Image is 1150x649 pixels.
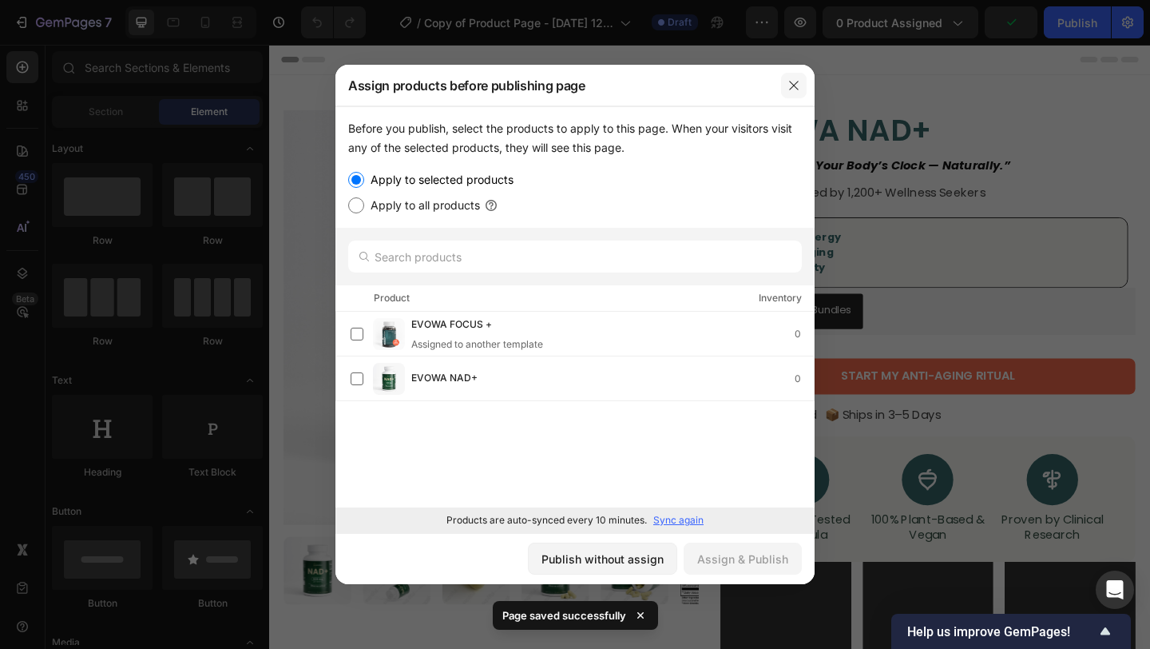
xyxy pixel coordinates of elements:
[499,71,934,116] h1: EVOWA NAD+
[411,337,543,352] div: Assigned to another template
[541,551,664,567] div: Publish without assign
[373,363,405,395] img: product-img
[501,124,933,141] p: ✨
[501,150,779,173] p: ⭐ 4.9/5 — Loved by 1,200+ Wellness Seekers
[374,290,410,306] div: Product
[795,326,814,342] div: 0
[684,543,802,575] button: Assign & Publish
[622,352,812,369] div: Start My Anti-Aging Ritual
[513,201,622,217] span: ✅ Cellular Energy
[364,196,480,215] label: Apply to all products
[501,392,933,415] p: 🔥 12,000+ Sold 📦 Ships in 3–5 Days
[654,509,780,543] p: 100% Plant-Based & Vegan
[348,119,802,157] div: Before you publish, select the products to apply to this page. When your visitors visit any of th...
[335,106,815,533] div: />
[411,370,478,388] span: EVOWA NAD+
[907,622,1115,641] button: Show survey - Help us improve GemPages!
[446,513,647,528] p: Products are auto-synced every 10 minutes.
[364,170,514,189] label: Apply to selected products
[513,234,605,250] span: 🧠 Brain Clarity
[491,341,942,380] button: Start My Anti-Aging Ritual
[789,509,915,543] p: Proven by Clinical Research
[907,624,1096,639] span: Help us improve GemPages!
[510,281,529,300] img: KachingBundles.png
[518,509,644,543] p: USA Lab-Tested Formula
[502,607,626,623] p: Page saved successfully
[517,122,807,141] i: “Turn Back Your Body’s Clock — Naturally.”
[335,65,773,106] div: Assign products before publishing page
[697,551,788,567] div: Assign & Publish
[513,217,614,233] span: 🌱 Healthy Aging
[795,371,814,387] div: 0
[542,281,633,297] div: Kaching Bundles
[348,241,802,273] input: Search products
[373,318,405,350] img: product-img
[1096,571,1134,609] div: Open Intercom Messenger
[528,543,677,575] button: Publish without assign
[759,290,802,306] div: Inventory
[653,513,704,528] p: Sync again
[498,271,646,309] button: Kaching Bundles
[411,317,492,334] span: EVOWA FOCUS +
